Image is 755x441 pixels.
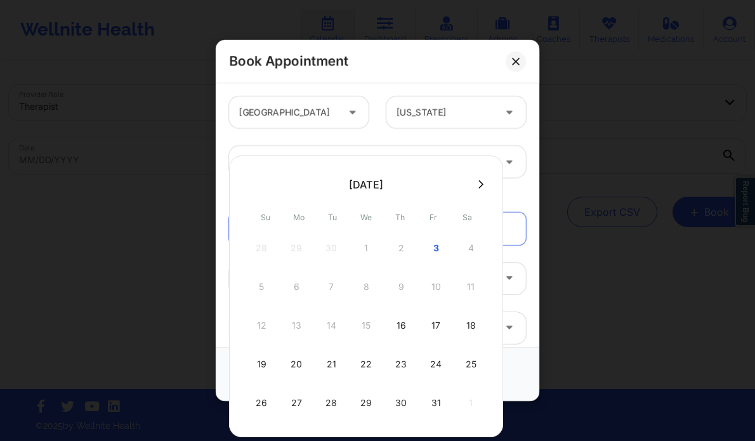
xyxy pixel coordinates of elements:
[315,346,347,382] div: Tue Oct 21 2025
[463,213,472,222] abbr: Saturday
[455,308,487,343] div: Sat Oct 18 2025
[420,346,452,382] div: Fri Oct 24 2025
[397,96,494,128] div: [US_STATE]
[239,146,482,178] div: [PERSON_NAME]
[349,178,383,191] div: [DATE]
[315,385,347,421] div: Tue Oct 28 2025
[328,213,337,222] abbr: Tuesday
[280,346,312,382] div: Mon Oct 20 2025
[420,230,452,266] div: Fri Oct 03 2025
[229,53,348,70] h2: Book Appointment
[239,96,337,128] div: [GEOGRAPHIC_DATA]
[420,308,452,343] div: Fri Oct 17 2025
[280,385,312,421] div: Mon Oct 27 2025
[350,346,382,382] div: Wed Oct 22 2025
[246,346,277,382] div: Sun Oct 19 2025
[220,191,535,204] div: Appointment information:
[455,346,487,382] div: Sat Oct 25 2025
[430,213,437,222] abbr: Friday
[360,213,372,222] abbr: Wednesday
[395,213,405,222] abbr: Thursday
[350,385,382,421] div: Wed Oct 29 2025
[385,385,417,421] div: Thu Oct 30 2025
[385,346,417,382] div: Thu Oct 23 2025
[293,213,305,222] abbr: Monday
[385,308,417,343] div: Thu Oct 16 2025
[246,385,277,421] div: Sun Oct 26 2025
[420,385,452,421] div: Fri Oct 31 2025
[261,213,270,222] abbr: Sunday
